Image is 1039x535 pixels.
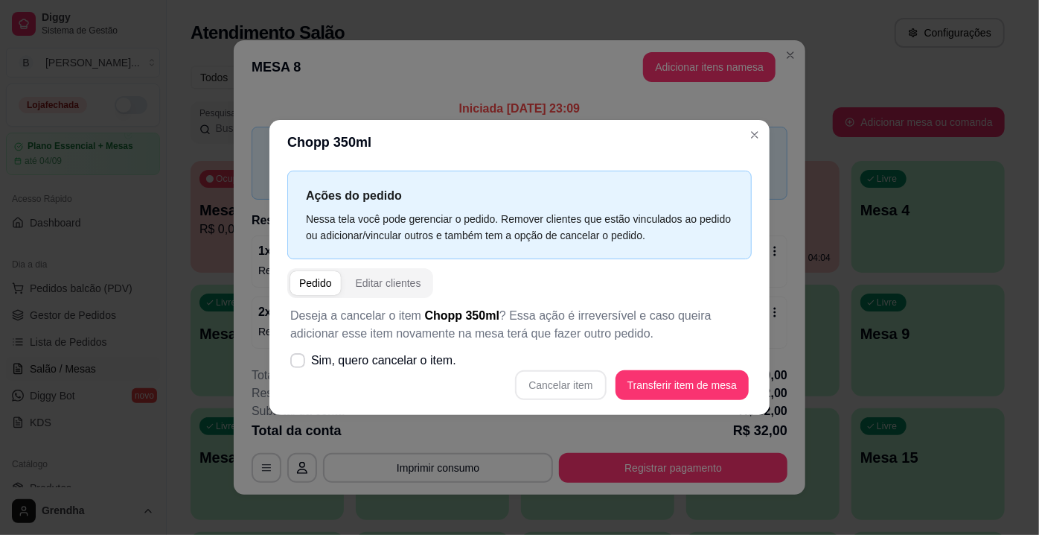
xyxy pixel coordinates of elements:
span: Chopp 350ml [425,309,499,322]
p: Ações do pedido [306,186,733,205]
p: Deseja a cancelar o item ? Essa ação é irreversível e caso queira adicionar esse item novamente n... [290,307,749,343]
div: Nessa tela você pode gerenciar o pedido. Remover clientes que estão vinculados ao pedido ou adici... [306,211,733,244]
div: Editar clientes [356,276,421,291]
span: Sim, quero cancelar o item. [311,352,456,370]
header: Chopp 350ml [269,120,770,165]
button: Close [743,123,767,147]
button: Transferir item de mesa [616,370,749,400]
div: Pedido [299,276,332,291]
